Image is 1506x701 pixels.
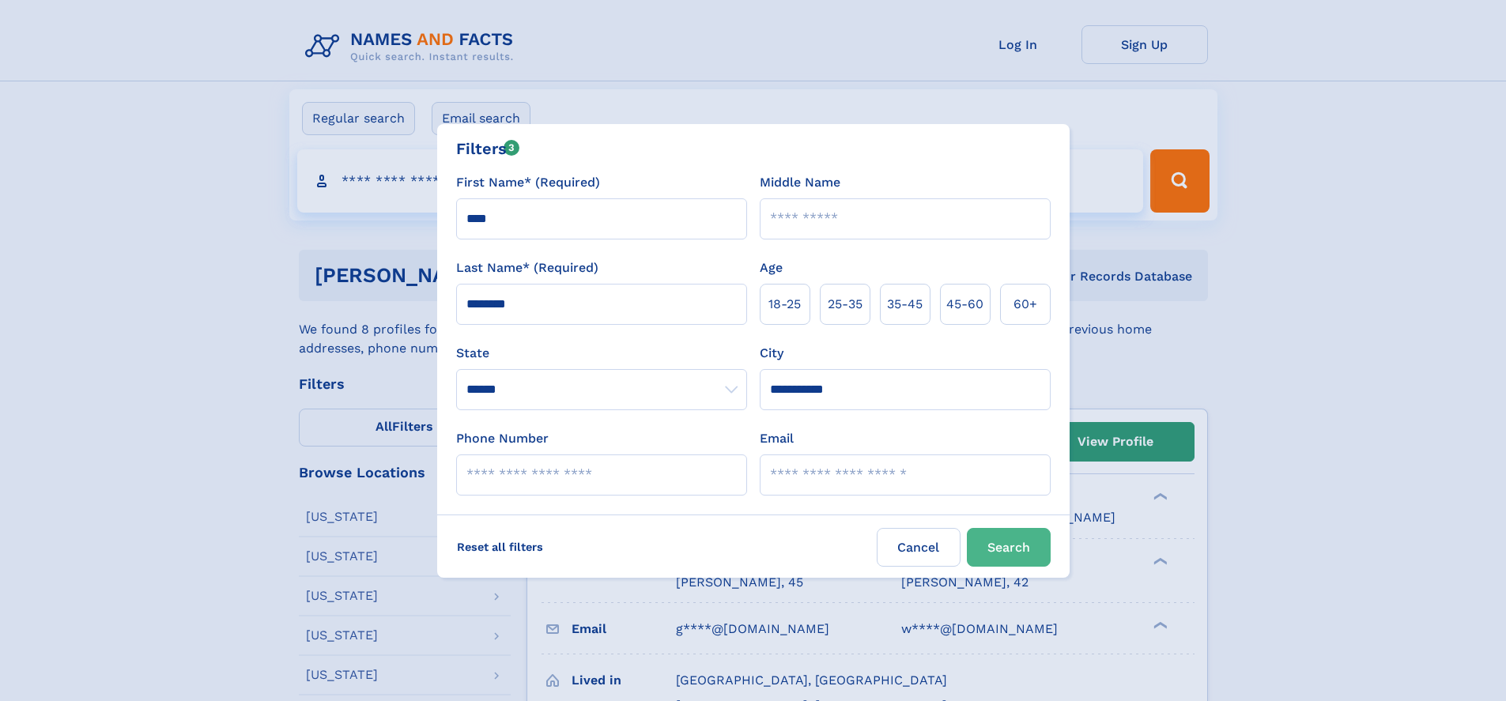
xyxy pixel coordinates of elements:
[768,295,801,314] span: 18‑25
[447,528,553,566] label: Reset all filters
[760,429,794,448] label: Email
[877,528,961,567] label: Cancel
[967,528,1051,567] button: Search
[760,344,783,363] label: City
[456,344,747,363] label: State
[828,295,862,314] span: 25‑35
[456,429,549,448] label: Phone Number
[456,258,598,277] label: Last Name* (Required)
[946,295,983,314] span: 45‑60
[1013,295,1037,314] span: 60+
[456,137,520,160] div: Filters
[887,295,923,314] span: 35‑45
[456,173,600,192] label: First Name* (Required)
[760,258,783,277] label: Age
[760,173,840,192] label: Middle Name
